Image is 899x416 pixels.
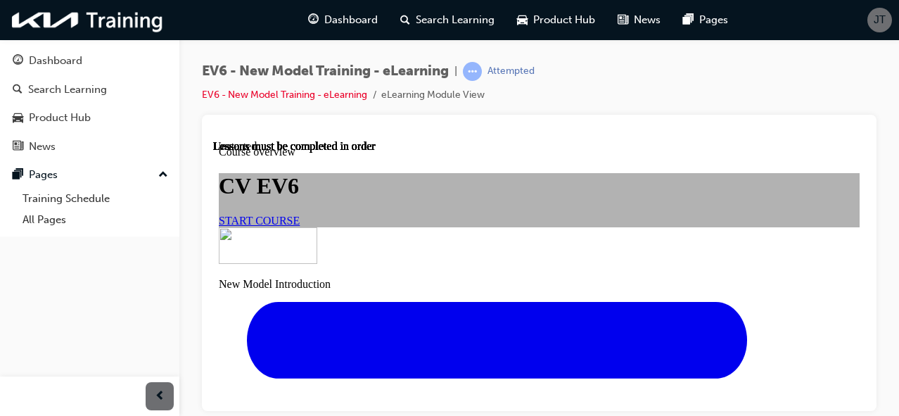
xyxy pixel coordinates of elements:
[506,6,606,34] a: car-iconProduct Hub
[618,11,628,29] span: news-icon
[13,169,23,182] span: pages-icon
[6,33,646,59] h1: CV EV6
[13,141,23,153] span: news-icon
[29,53,82,69] div: Dashboard
[867,8,892,32] button: JT
[324,12,378,28] span: Dashboard
[699,12,728,28] span: Pages
[454,63,457,80] span: |
[13,112,23,125] span: car-icon
[6,138,646,151] p: New Model Introduction
[6,77,174,103] a: Search Learning
[533,12,595,28] span: Product Hub
[17,188,174,210] a: Training Schedule
[7,6,169,34] img: kia-training
[28,82,107,98] div: Search Learning
[6,162,174,188] button: Pages
[6,134,174,160] a: News
[487,65,535,78] div: Attempted
[29,110,91,126] div: Product Hub
[297,6,389,34] a: guage-iconDashboard
[13,55,23,68] span: guage-icon
[6,45,174,162] button: DashboardSearch LearningProduct HubNews
[6,75,87,87] a: START COURSE
[400,11,410,29] span: search-icon
[29,139,56,155] div: News
[634,12,661,28] span: News
[6,105,174,131] a: Product Hub
[874,12,886,28] span: JT
[381,87,485,103] li: eLearning Module View
[17,209,174,231] a: All Pages
[463,62,482,81] span: learningRecordVerb_ATTEMPT-icon
[6,48,174,74] a: Dashboard
[29,167,58,183] div: Pages
[389,6,506,34] a: search-iconSearch Learning
[202,63,449,80] span: EV6 - New Model Training - eLearning
[517,11,528,29] span: car-icon
[158,166,168,184] span: up-icon
[202,89,367,101] a: EV6 - New Model Training - eLearning
[683,11,694,29] span: pages-icon
[416,12,495,28] span: Search Learning
[13,84,23,96] span: search-icon
[606,6,672,34] a: news-iconNews
[308,11,319,29] span: guage-icon
[155,388,165,405] span: prev-icon
[672,6,739,34] a: pages-iconPages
